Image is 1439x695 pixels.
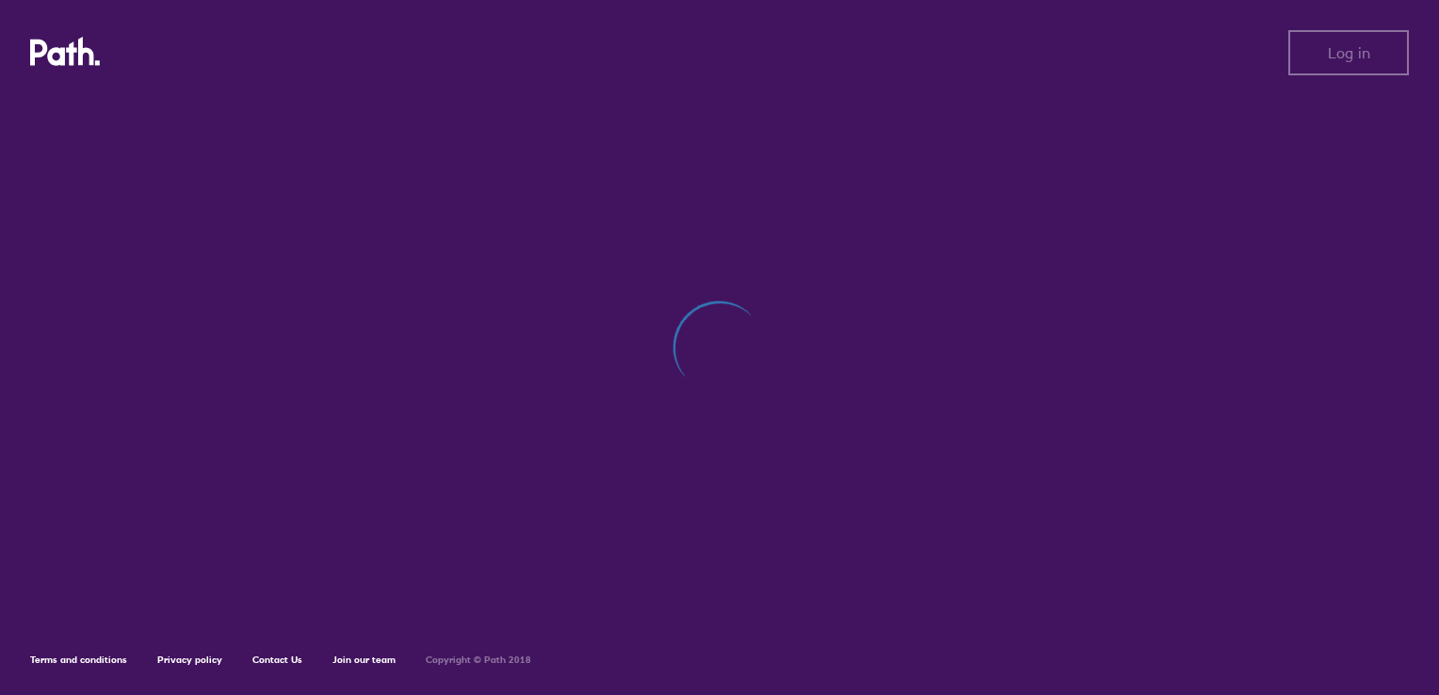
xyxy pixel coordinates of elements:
[157,654,222,666] a: Privacy policy
[426,655,531,666] h6: Copyright © Path 2018
[252,654,302,666] a: Contact Us
[332,654,396,666] a: Join our team
[1328,44,1370,61] span: Log in
[30,654,127,666] a: Terms and conditions
[1288,30,1409,75] button: Log in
